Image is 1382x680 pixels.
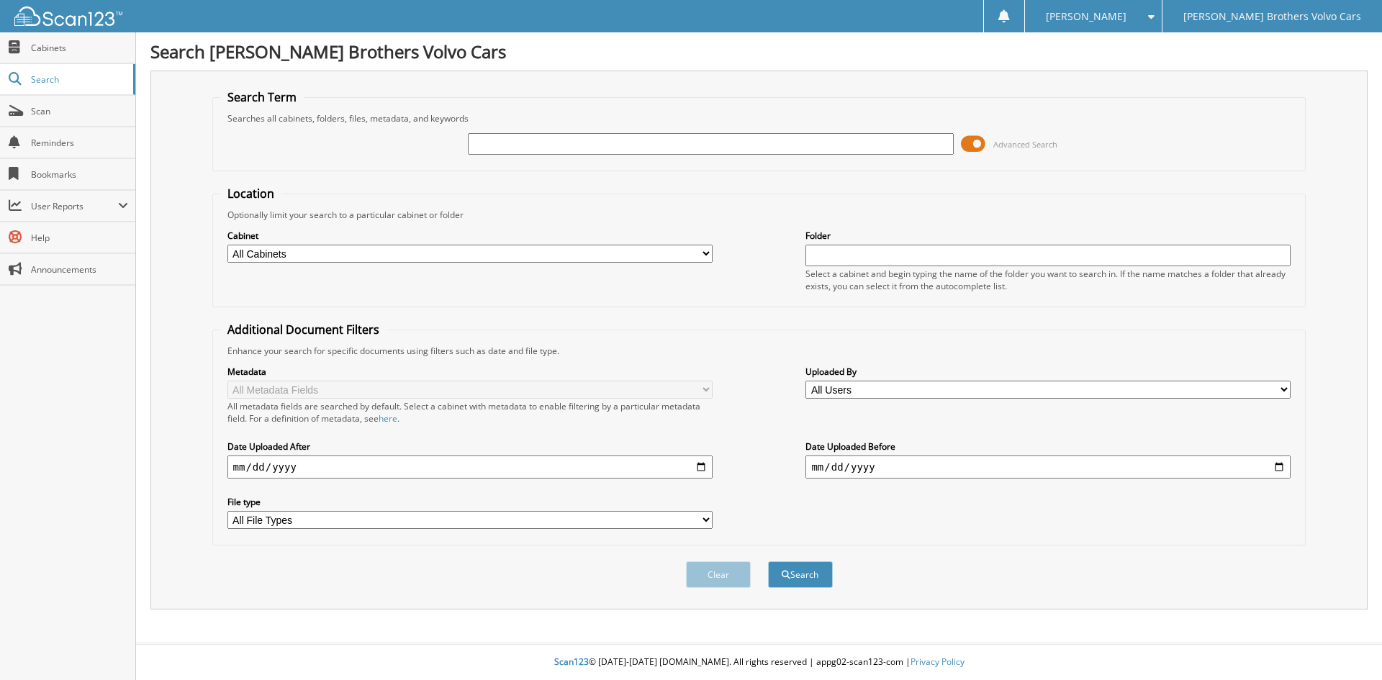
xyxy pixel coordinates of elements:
[768,561,833,588] button: Search
[31,168,128,181] span: Bookmarks
[220,89,304,105] legend: Search Term
[150,40,1368,63] h1: Search [PERSON_NAME] Brothers Volvo Cars
[227,400,713,425] div: All metadata fields are searched by default. Select a cabinet with metadata to enable filtering b...
[31,105,128,117] span: Scan
[14,6,122,26] img: scan123-logo-white.svg
[220,112,1299,124] div: Searches all cabinets, folders, files, metadata, and keywords
[227,440,713,453] label: Date Uploaded After
[805,230,1291,242] label: Folder
[31,232,128,244] span: Help
[805,366,1291,378] label: Uploaded By
[220,345,1299,357] div: Enhance your search for specific documents using filters such as date and file type.
[220,186,281,201] legend: Location
[554,656,589,668] span: Scan123
[1183,12,1361,21] span: [PERSON_NAME] Brothers Volvo Cars
[686,561,751,588] button: Clear
[227,366,713,378] label: Metadata
[911,656,965,668] a: Privacy Policy
[31,73,126,86] span: Search
[993,139,1057,150] span: Advanced Search
[227,230,713,242] label: Cabinet
[227,455,713,479] input: start
[220,322,387,337] legend: Additional Document Filters
[1046,12,1126,21] span: [PERSON_NAME]
[805,455,1291,479] input: end
[227,496,713,508] label: File type
[31,137,128,149] span: Reminders
[220,209,1299,221] div: Optionally limit your search to a particular cabinet or folder
[31,263,128,276] span: Announcements
[805,268,1291,292] div: Select a cabinet and begin typing the name of the folder you want to search in. If the name match...
[31,200,118,212] span: User Reports
[31,42,128,54] span: Cabinets
[805,440,1291,453] label: Date Uploaded Before
[379,412,397,425] a: here
[136,645,1382,680] div: © [DATE]-[DATE] [DOMAIN_NAME]. All rights reserved | appg02-scan123-com |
